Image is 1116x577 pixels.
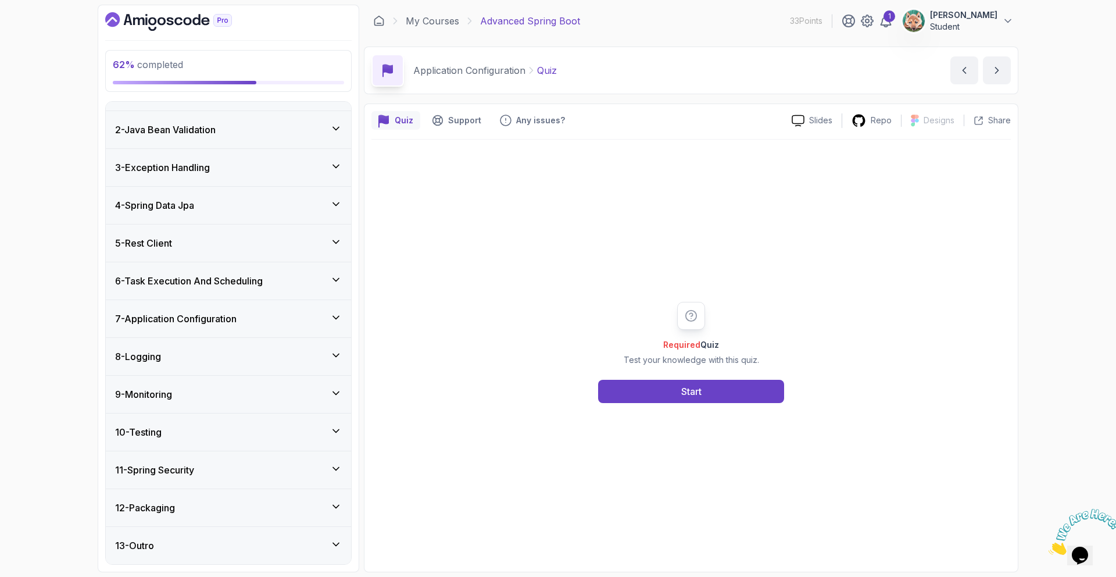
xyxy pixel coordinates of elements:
span: Required [663,340,700,350]
h3: 10 - Testing [115,425,162,439]
a: 1 [879,14,893,28]
p: Test your knowledge with this quiz. [624,354,759,366]
button: 12-Packaging [106,489,351,526]
button: 10-Testing [106,414,351,451]
h3: 2 - Java Bean Validation [115,123,216,137]
button: user profile image[PERSON_NAME]Student [902,9,1014,33]
span: 62 % [113,59,135,70]
button: 11-Spring Security [106,451,351,489]
iframe: chat widget [1044,504,1116,560]
button: Support button [425,111,488,130]
button: 7-Application Configuration [106,300,351,337]
p: Repo [871,115,892,126]
h3: 4 - Spring Data Jpa [115,198,194,212]
button: next content [983,56,1011,84]
div: Start [681,384,702,398]
h3: 6 - Task Execution And Scheduling [115,274,263,288]
a: My Courses [406,14,459,28]
a: Dashboard [373,15,385,27]
button: Share [964,115,1011,126]
h3: 11 - Spring Security [115,463,194,477]
button: 6-Task Execution And Scheduling [106,262,351,300]
p: Application Configuration [413,63,525,77]
button: Feedback button [493,111,572,130]
div: 1 [884,10,895,22]
h3: 8 - Logging [115,350,161,364]
p: Slides [809,115,832,126]
button: 3-Exception Handling [106,149,351,186]
p: Advanced Spring Boot [480,14,580,28]
p: Quiz [395,115,413,126]
p: Student [930,21,997,33]
button: 4-Spring Data Jpa [106,187,351,224]
h3: 3 - Exception Handling [115,161,210,174]
h3: 12 - Packaging [115,501,175,515]
h2: Quiz [624,339,759,351]
button: 9-Monitoring [106,376,351,413]
a: Repo [842,113,901,128]
p: Share [988,115,1011,126]
button: previous content [950,56,978,84]
p: Support [448,115,481,126]
a: Dashboard [105,12,259,31]
h3: 5 - Rest Client [115,236,172,250]
img: user profile image [903,10,925,32]
h3: 7 - Application Configuration [115,312,237,326]
button: 2-Java Bean Validation [106,111,351,148]
button: Start [598,380,784,403]
p: Designs [924,115,954,126]
span: completed [113,59,183,70]
button: 8-Logging [106,338,351,375]
button: 13-Outro [106,527,351,564]
button: quiz button [371,111,420,130]
a: Slides [782,115,842,127]
p: Quiz [537,63,557,77]
h3: 13 - Outro [115,539,154,553]
p: 33 Points [790,15,822,27]
img: Chat attention grabber [5,5,77,51]
button: 5-Rest Client [106,225,351,262]
p: [PERSON_NAME] [930,9,997,21]
p: Any issues? [516,115,565,126]
h3: 9 - Monitoring [115,387,172,401]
